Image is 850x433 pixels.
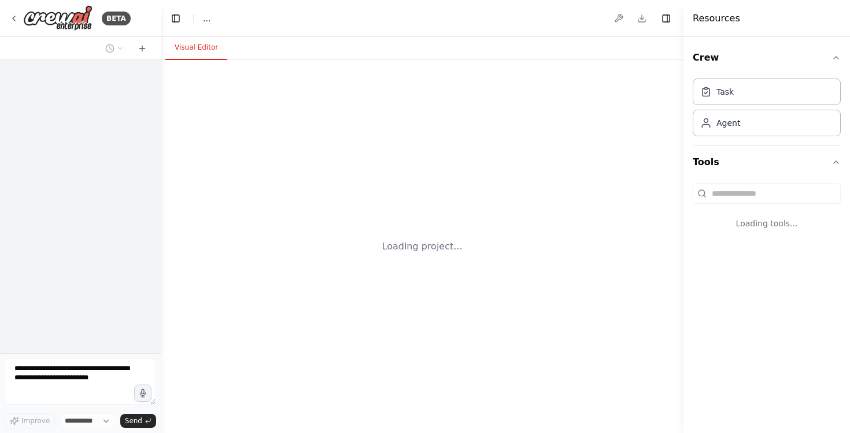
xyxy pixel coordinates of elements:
h4: Resources [693,12,740,25]
nav: breadcrumb [203,13,210,24]
button: Send [120,414,156,428]
button: Tools [693,146,841,178]
button: Improve [5,413,55,428]
span: Send [125,416,142,425]
button: Crew [693,42,841,74]
div: Loading tools... [693,208,841,238]
img: Logo [23,5,93,31]
button: Click to speak your automation idea [134,385,151,402]
button: Hide left sidebar [168,10,184,27]
div: Loading project... [382,240,463,253]
span: Improve [21,416,50,425]
div: BETA [102,12,131,25]
div: Tools [693,178,841,248]
button: Hide right sidebar [658,10,674,27]
span: ... [203,13,210,24]
div: Agent [716,117,740,129]
div: Task [716,86,734,98]
div: Crew [693,74,841,145]
button: Visual Editor [165,36,227,60]
button: Start a new chat [133,42,151,55]
button: Switch to previous chat [101,42,128,55]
